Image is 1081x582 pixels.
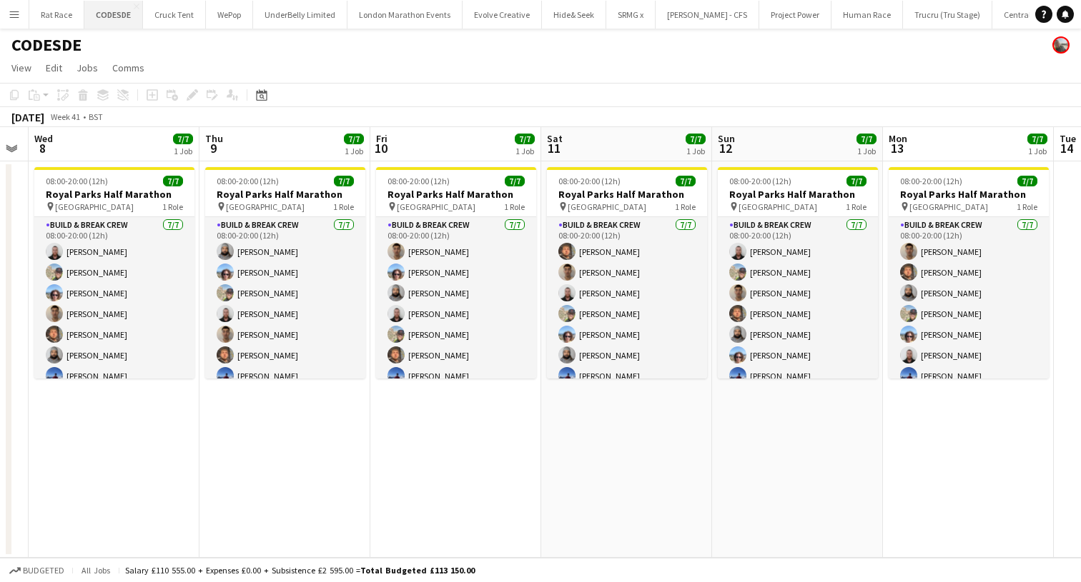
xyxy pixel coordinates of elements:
[34,217,194,390] app-card-role: Build & Break Crew7/708:00-20:00 (12h)[PERSON_NAME][PERSON_NAME][PERSON_NAME][PERSON_NAME][PERSON...
[205,167,365,378] app-job-card: 08:00-20:00 (12h)7/7Royal Parks Half Marathon [GEOGRAPHIC_DATA]1 RoleBuild & Break Crew7/708:00-2...
[397,201,475,212] span: [GEOGRAPHIC_DATA]
[376,167,536,378] app-job-card: 08:00-20:00 (12h)7/7Royal Parks Half Marathon [GEOGRAPHIC_DATA]1 RoleBuild & Break Crew7/708:00-2...
[173,134,193,144] span: 7/7
[889,188,1049,201] h3: Royal Parks Half Marathon
[718,217,878,390] app-card-role: Build & Break Crew7/708:00-20:00 (12h)[PERSON_NAME][PERSON_NAME][PERSON_NAME][PERSON_NAME][PERSON...
[34,167,194,378] app-job-card: 08:00-20:00 (12h)7/7Royal Parks Half Marathon [GEOGRAPHIC_DATA]1 RoleBuild & Break Crew7/708:00-2...
[568,201,646,212] span: [GEOGRAPHIC_DATA]
[606,1,656,29] button: SRMG x
[463,1,542,29] button: Evolve Creative
[205,217,365,390] app-card-role: Build & Break Crew7/708:00-20:00 (12h)[PERSON_NAME][PERSON_NAME][PERSON_NAME][PERSON_NAME][PERSON...
[376,188,536,201] h3: Royal Parks Half Marathon
[203,140,223,156] span: 9
[84,1,143,29] button: CODESDE
[6,59,37,77] a: View
[889,132,907,145] span: Mon
[1027,134,1047,144] span: 7/7
[547,167,707,378] app-job-card: 08:00-20:00 (12h)7/7Royal Parks Half Marathon [GEOGRAPHIC_DATA]1 RoleBuild & Break Crew7/708:00-2...
[676,176,696,186] span: 7/7
[46,176,108,186] span: 08:00-20:00 (12h)
[143,1,206,29] button: Cruck Tent
[831,1,903,29] button: Human Race
[542,1,606,29] button: Hide& Seek
[388,176,450,186] span: 08:00-20:00 (12h)
[686,146,705,156] div: 1 Job
[345,146,363,156] div: 1 Job
[545,140,563,156] span: 11
[163,176,183,186] span: 7/7
[334,176,354,186] span: 7/7
[226,201,305,212] span: [GEOGRAPHIC_DATA]
[34,188,194,201] h3: Royal Parks Half Marathon
[857,134,877,144] span: 7/7
[909,201,988,212] span: [GEOGRAPHIC_DATA]
[718,167,878,378] div: 08:00-20:00 (12h)7/7Royal Parks Half Marathon [GEOGRAPHIC_DATA]1 RoleBuild & Break Crew7/708:00-2...
[547,217,707,390] app-card-role: Build & Break Crew7/708:00-20:00 (12h)[PERSON_NAME][PERSON_NAME][PERSON_NAME][PERSON_NAME][PERSON...
[1060,132,1076,145] span: Tue
[759,1,831,29] button: Project Power
[739,201,817,212] span: [GEOGRAPHIC_DATA]
[1017,201,1037,212] span: 1 Role
[71,59,104,77] a: Jobs
[333,201,354,212] span: 1 Role
[55,201,134,212] span: [GEOGRAPHIC_DATA]
[23,566,64,576] span: Budgeted
[1028,146,1047,156] div: 1 Job
[76,61,98,74] span: Jobs
[716,140,735,156] span: 12
[162,201,183,212] span: 1 Role
[40,59,68,77] a: Edit
[360,565,475,576] span: Total Budgeted £113 150.00
[79,565,113,576] span: All jobs
[376,217,536,390] app-card-role: Build & Break Crew7/708:00-20:00 (12h)[PERSON_NAME][PERSON_NAME][PERSON_NAME][PERSON_NAME][PERSON...
[547,188,707,201] h3: Royal Parks Half Marathon
[887,140,907,156] span: 13
[846,176,867,186] span: 7/7
[34,132,53,145] span: Wed
[376,132,388,145] span: Fri
[656,1,759,29] button: [PERSON_NAME] - CFS
[903,1,992,29] button: Trucru (Tru Stage)
[857,146,876,156] div: 1 Job
[889,217,1049,390] app-card-role: Build & Break Crew7/708:00-20:00 (12h)[PERSON_NAME][PERSON_NAME][PERSON_NAME][PERSON_NAME][PERSON...
[515,134,535,144] span: 7/7
[1017,176,1037,186] span: 7/7
[729,176,791,186] span: 08:00-20:00 (12h)
[47,111,83,122] span: Week 41
[558,176,621,186] span: 08:00-20:00 (12h)
[344,134,364,144] span: 7/7
[174,146,192,156] div: 1 Job
[505,176,525,186] span: 7/7
[11,61,31,74] span: View
[889,167,1049,378] app-job-card: 08:00-20:00 (12h)7/7Royal Parks Half Marathon [GEOGRAPHIC_DATA]1 RoleBuild & Break Crew7/708:00-2...
[125,565,475,576] div: Salary £110 555.00 + Expenses £0.00 + Subsistence £2 595.00 =
[547,132,563,145] span: Sat
[1052,36,1070,54] app-user-avatar: Jordan Curtis
[11,110,44,124] div: [DATE]
[11,34,82,56] h1: CODESDE
[374,140,388,156] span: 10
[846,201,867,212] span: 1 Role
[112,61,144,74] span: Comms
[675,201,696,212] span: 1 Role
[1057,140,1076,156] span: 14
[32,140,53,156] span: 8
[347,1,463,29] button: London Marathon Events
[253,1,347,29] button: UnderBelly Limited
[718,132,735,145] span: Sun
[900,176,962,186] span: 08:00-20:00 (12h)
[29,1,84,29] button: Rat Race
[504,201,525,212] span: 1 Role
[205,188,365,201] h3: Royal Parks Half Marathon
[718,188,878,201] h3: Royal Parks Half Marathon
[206,1,253,29] button: WePop
[992,1,1069,29] button: Central Fusion
[205,132,223,145] span: Thu
[89,111,103,122] div: BST
[46,61,62,74] span: Edit
[107,59,150,77] a: Comms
